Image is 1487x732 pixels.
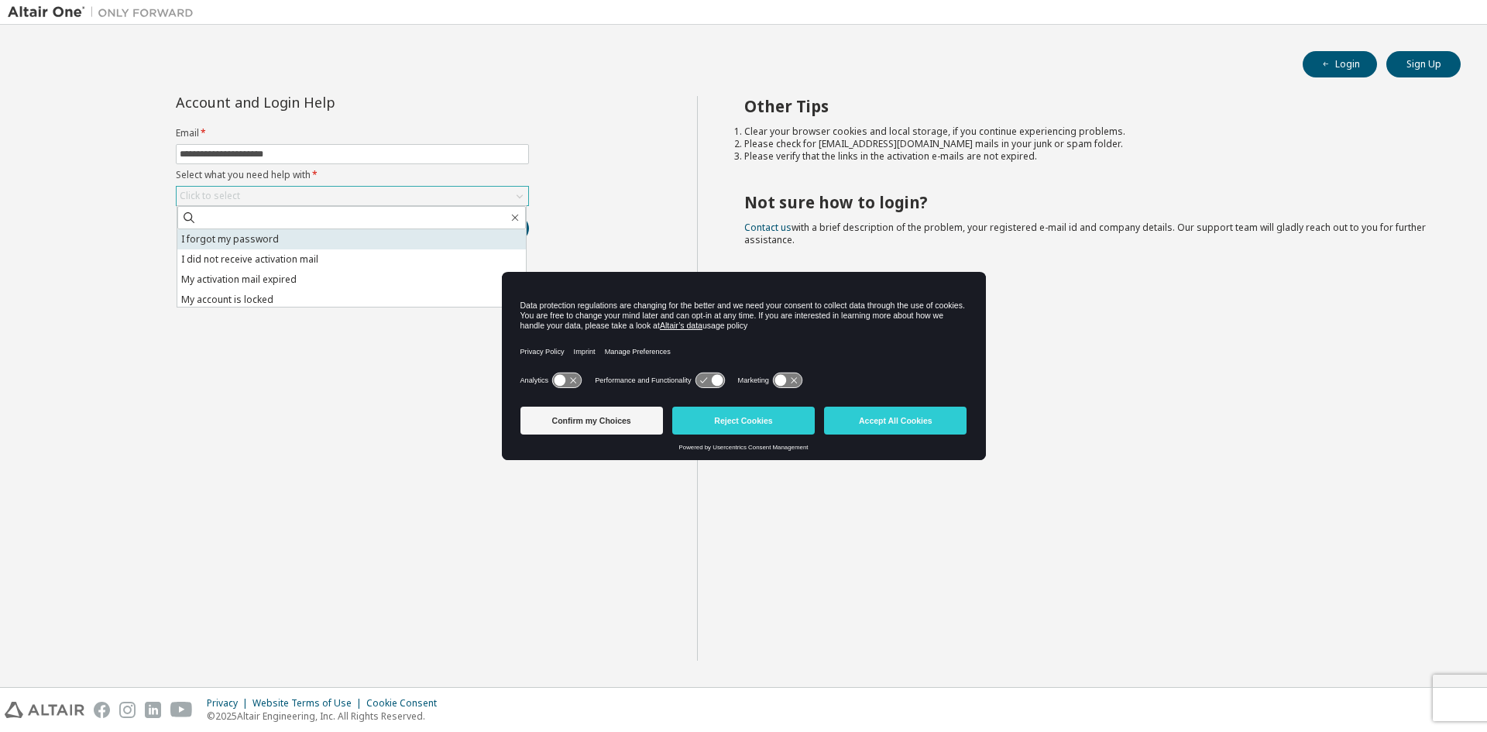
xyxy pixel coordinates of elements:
[744,125,1434,138] li: Clear your browser cookies and local storage, if you continue experiencing problems.
[207,697,252,710] div: Privacy
[744,221,1426,246] span: with a brief description of the problem, your registered e-mail id and company details. Our suppo...
[176,169,529,181] label: Select what you need help with
[252,697,366,710] div: Website Terms of Use
[177,229,526,249] li: I forgot my password
[744,192,1434,212] h2: Not sure how to login?
[366,697,446,710] div: Cookie Consent
[177,187,528,205] div: Click to select
[119,702,136,718] img: instagram.svg
[744,138,1434,150] li: Please check for [EMAIL_ADDRESS][DOMAIN_NAME] mails in your junk or spam folder.
[1386,51,1461,77] button: Sign Up
[8,5,201,20] img: Altair One
[180,190,240,202] div: Click to select
[176,96,458,108] div: Account and Login Help
[5,702,84,718] img: altair_logo.svg
[170,702,193,718] img: youtube.svg
[744,96,1434,116] h2: Other Tips
[94,702,110,718] img: facebook.svg
[176,127,529,139] label: Email
[207,710,446,723] p: © 2025 Altair Engineering, Inc. All Rights Reserved.
[744,150,1434,163] li: Please verify that the links in the activation e-mails are not expired.
[744,221,792,234] a: Contact us
[1303,51,1377,77] button: Login
[145,702,161,718] img: linkedin.svg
